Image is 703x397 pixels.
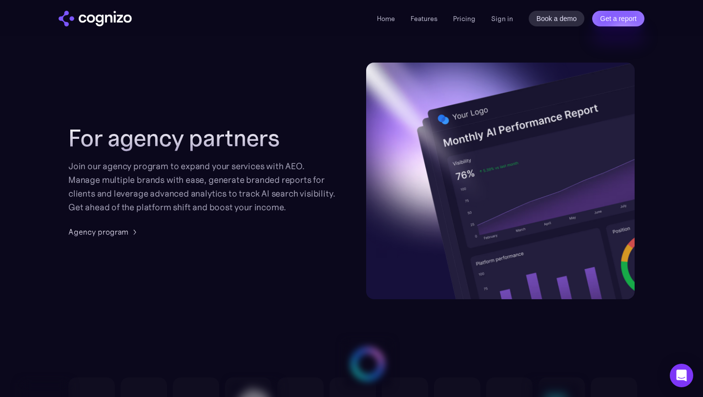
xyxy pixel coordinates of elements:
[68,226,128,238] div: Agency program
[529,11,585,26] a: Book a demo
[68,226,140,238] a: Agency program
[491,13,513,24] a: Sign in
[377,14,395,23] a: Home
[411,14,437,23] a: Features
[453,14,476,23] a: Pricing
[68,159,337,214] div: Join our agency program to expand your services with AEO. Manage multiple brands with ease, gener...
[68,124,337,152] h2: For agency partners
[592,11,644,26] a: Get a report
[59,11,132,26] img: cognizo logo
[670,364,693,387] div: Open Intercom Messenger
[59,11,132,26] a: home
